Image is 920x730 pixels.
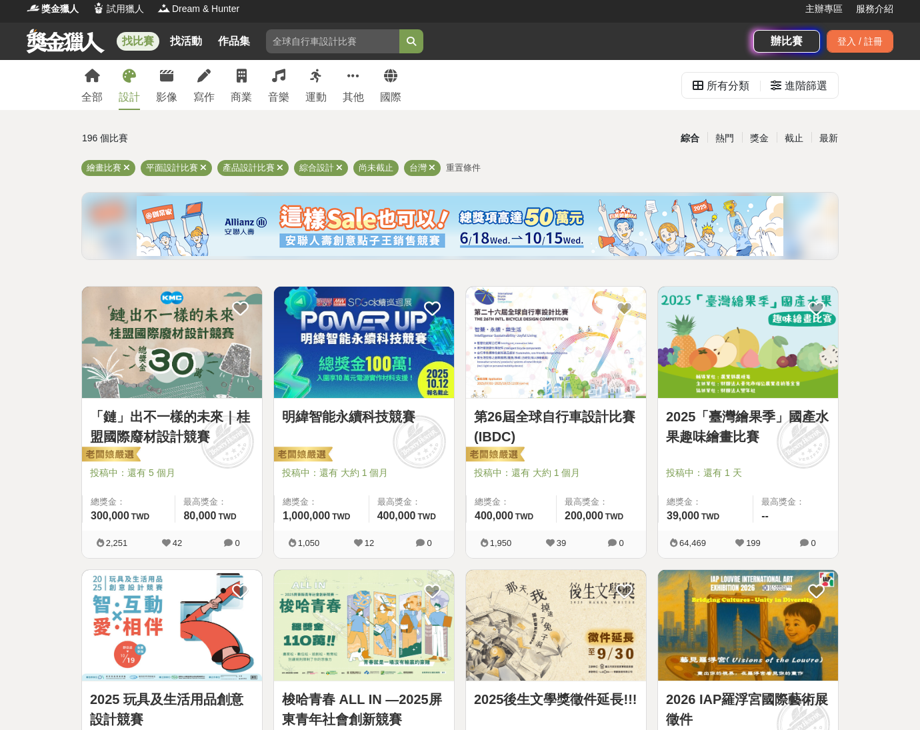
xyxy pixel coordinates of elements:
span: 尚未截止 [359,163,393,173]
span: 2,251 [106,538,128,548]
img: Logo [27,1,40,15]
span: 總獎金： [283,495,361,509]
span: 最高獎金： [377,495,446,509]
a: 2025 玩具及生活用品創意設計競賽 [90,689,254,729]
input: 全球自行車設計比賽 [266,29,399,53]
span: TWD [605,512,623,521]
span: 最高獎金： [565,495,638,509]
a: 作品集 [213,32,255,51]
span: 400,000 [475,510,513,521]
span: 投稿中：還有 5 個月 [90,466,254,480]
span: 最高獎金： [183,495,254,509]
a: 2025後生文學獎徵件延長!!! [474,689,638,709]
div: 設計 [119,89,140,105]
div: 運動 [305,89,327,105]
span: 重置條件 [446,163,481,173]
span: 最高獎金： [761,495,830,509]
a: 找比賽 [117,32,159,51]
span: 總獎金： [475,495,548,509]
span: TWD [332,512,350,521]
a: 「鏈」出不一樣的未來｜桂盟國際廢材設計競賽 [90,407,254,447]
span: 39 [557,538,566,548]
a: 主辦專區 [805,2,843,16]
div: 所有分類 [707,73,749,99]
a: 其他 [343,60,364,110]
img: Cover Image [274,287,454,398]
a: Logo獎金獵人 [27,2,79,16]
div: 熱門 [707,127,742,150]
a: 第26屆全球自行車設計比賽(IBDC) [474,407,638,447]
div: 綜合 [673,127,707,150]
span: 投稿中：還有 大約 1 個月 [474,466,638,480]
img: 老闆娘嚴選 [271,446,333,465]
span: 總獎金： [667,495,745,509]
img: Cover Image [274,570,454,681]
img: Cover Image [466,570,646,681]
div: 最新 [811,127,846,150]
a: 梭哈青春 ALL IN —2025屏東青年社會創新競賽 [282,689,446,729]
a: 2026 IAP羅浮宮國際藝術展徵件 [666,689,830,729]
div: 196 個比賽 [82,127,333,150]
span: 12 [365,538,374,548]
img: Cover Image [82,570,262,681]
a: 運動 [305,60,327,110]
span: 綜合設計 [299,163,334,173]
a: Logo試用獵人 [92,2,144,16]
div: 音樂 [268,89,289,105]
span: TWD [418,512,436,521]
span: 80,000 [183,510,216,521]
span: 試用獵人 [107,2,144,16]
span: 200,000 [565,510,603,521]
a: LogoDream & Hunter [157,2,239,16]
a: Cover Image [466,287,646,399]
a: 設計 [119,60,140,110]
a: 辦比賽 [753,30,820,53]
a: 寫作 [193,60,215,110]
span: 300,000 [91,510,129,521]
span: 獎金獵人 [41,2,79,16]
a: 音樂 [268,60,289,110]
span: TWD [515,512,533,521]
a: 2025「臺灣繪果季」國產水果趣味繪畫比賽 [666,407,830,447]
span: 投稿中：還有 大約 1 個月 [282,466,446,480]
a: Cover Image [82,287,262,399]
div: 寫作 [193,89,215,105]
span: 0 [619,538,623,548]
img: Cover Image [658,287,838,398]
span: 0 [427,538,431,548]
img: cf4fb443-4ad2-4338-9fa3-b46b0bf5d316.png [137,196,783,256]
span: 1,000,000 [283,510,330,521]
span: 39,000 [667,510,699,521]
span: 台灣 [409,163,427,173]
div: 進階篩選 [785,73,827,99]
a: Cover Image [274,287,454,399]
img: Logo [157,1,171,15]
span: TWD [131,512,149,521]
div: 商業 [231,89,252,105]
span: Dream & Hunter [172,2,239,16]
a: 影像 [156,60,177,110]
a: 服務介紹 [856,2,893,16]
div: 全部 [81,89,103,105]
img: Cover Image [82,287,262,398]
img: 老闆娘嚴選 [79,446,141,465]
img: Cover Image [658,570,838,681]
span: 總獎金： [91,495,167,509]
span: 42 [173,538,182,548]
span: 投稿中：還有 1 天 [666,466,830,480]
span: 平面設計比賽 [146,163,198,173]
span: 繪畫比賽 [87,163,121,173]
img: Logo [92,1,105,15]
span: -- [761,510,769,521]
span: 1,950 [490,538,512,548]
img: 老闆娘嚴選 [463,446,525,465]
div: 其他 [343,89,364,105]
span: 0 [811,538,815,548]
span: 199 [746,538,761,548]
span: 產品設計比賽 [223,163,275,173]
